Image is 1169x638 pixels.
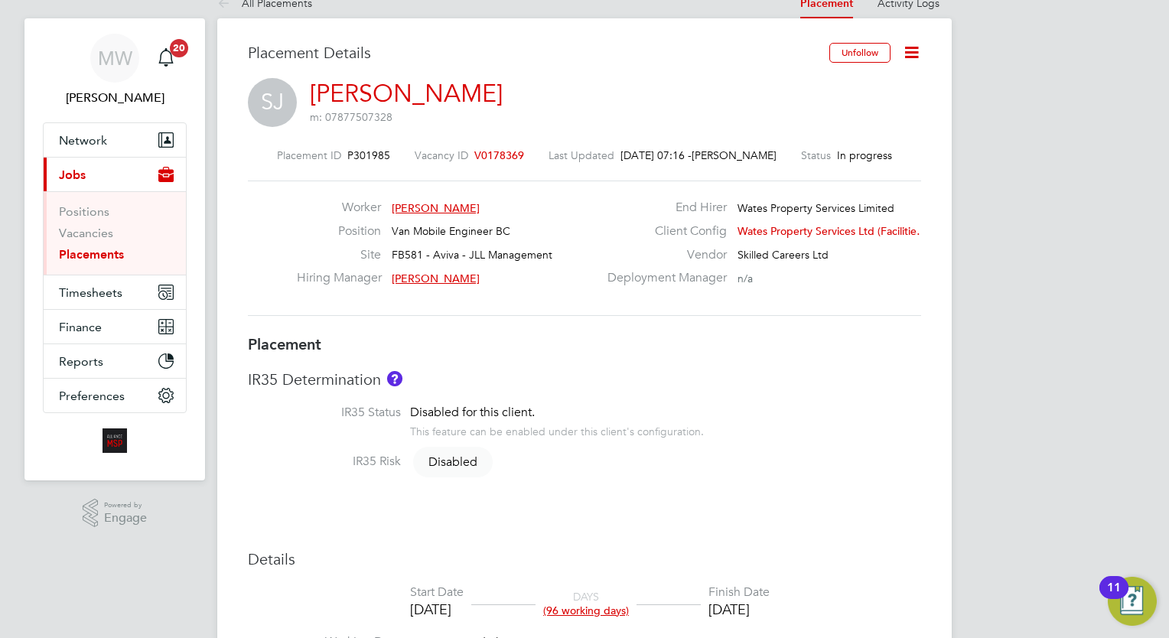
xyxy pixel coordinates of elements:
[248,43,818,63] h3: Placement Details
[801,148,831,162] label: Status
[248,549,921,569] h3: Details
[297,247,381,263] label: Site
[543,604,629,617] span: (96 working days)
[410,405,535,420] span: Disabled for this client.
[59,285,122,300] span: Timesheets
[151,34,181,83] a: 20
[598,247,727,263] label: Vendor
[59,389,125,403] span: Preferences
[248,454,401,470] label: IR35 Risk
[43,428,187,453] a: Go to home page
[104,499,147,512] span: Powered by
[59,247,124,262] a: Placements
[43,34,187,107] a: MW[PERSON_NAME]
[598,223,727,239] label: Client Config
[692,148,777,162] span: [PERSON_NAME]
[837,148,892,162] span: In progress
[44,123,186,157] button: Network
[1107,588,1121,607] div: 11
[310,110,392,124] span: m: 07877507328
[598,200,727,216] label: End Hirer
[738,201,894,215] span: Wates Property Services Limited
[1108,577,1157,626] button: Open Resource Center, 11 new notifications
[410,601,464,618] div: [DATE]
[829,43,891,63] button: Unfollow
[104,512,147,525] span: Engage
[620,148,692,162] span: [DATE] 07:16 -
[536,590,637,617] div: DAYS
[474,148,524,162] span: V0178369
[392,248,552,262] span: FB581 - Aviva - JLL Management
[43,89,187,107] span: Megan Westlotorn
[598,270,727,286] label: Deployment Manager
[310,79,503,109] a: [PERSON_NAME]
[44,344,186,378] button: Reports
[248,369,921,389] h3: IR35 Determination
[59,204,109,219] a: Positions
[738,224,927,238] span: Wates Property Services Ltd (Facilitie…
[44,191,186,275] div: Jobs
[410,584,464,601] div: Start Date
[59,320,102,334] span: Finance
[103,428,127,453] img: alliancemsp-logo-retina.png
[98,48,132,68] span: MW
[297,200,381,216] label: Worker
[44,310,186,343] button: Finance
[59,226,113,240] a: Vacancies
[708,584,770,601] div: Finish Date
[83,499,148,528] a: Powered byEngage
[59,354,103,369] span: Reports
[277,148,341,162] label: Placement ID
[392,201,480,215] span: [PERSON_NAME]
[248,78,297,127] span: SJ
[297,270,381,286] label: Hiring Manager
[410,421,704,438] div: This feature can be enabled under this client's configuration.
[44,275,186,309] button: Timesheets
[59,133,107,148] span: Network
[738,272,753,285] span: n/a
[44,158,186,191] button: Jobs
[44,379,186,412] button: Preferences
[708,601,770,618] div: [DATE]
[170,39,188,57] span: 20
[59,168,86,182] span: Jobs
[392,272,480,285] span: [PERSON_NAME]
[415,148,468,162] label: Vacancy ID
[549,148,614,162] label: Last Updated
[392,224,510,238] span: Van Mobile Engineer BC
[248,405,401,421] label: IR35 Status
[738,248,829,262] span: Skilled Careers Ltd
[297,223,381,239] label: Position
[387,371,402,386] button: About IR35
[347,148,390,162] span: P301985
[24,18,205,480] nav: Main navigation
[413,447,493,477] span: Disabled
[248,335,321,353] b: Placement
